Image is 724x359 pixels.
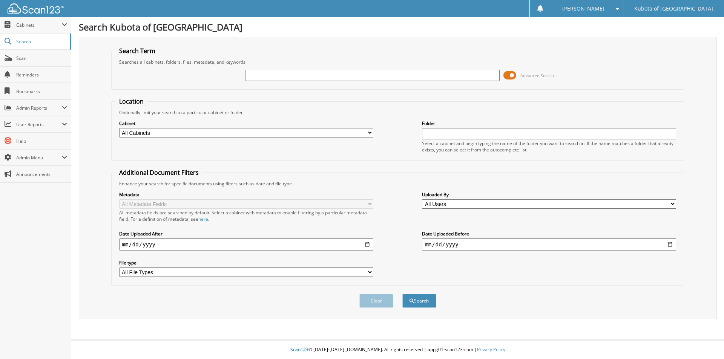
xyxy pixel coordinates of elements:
[115,168,202,177] legend: Additional Document Filters
[119,120,373,127] label: Cabinet
[16,22,62,28] span: Cabinets
[8,3,64,14] img: scan123-logo-white.svg
[562,6,604,11] span: [PERSON_NAME]
[422,120,676,127] label: Folder
[16,55,67,61] span: Scan
[115,109,680,116] div: Optionally limit your search to a particular cabinet or folder
[16,105,62,111] span: Admin Reports
[16,88,67,95] span: Bookmarks
[16,171,67,177] span: Announcements
[477,346,505,353] a: Privacy Policy
[115,180,680,187] div: Enhance your search for specific documents using filters such as date and file type.
[359,294,393,308] button: Clear
[119,191,373,198] label: Metadata
[634,6,713,11] span: Kubota of [GEOGRAPHIC_DATA]
[119,238,373,251] input: start
[79,21,716,33] h1: Search Kubota of [GEOGRAPHIC_DATA]
[115,97,147,105] legend: Location
[16,154,62,161] span: Admin Menu
[119,231,373,237] label: Date Uploaded After
[422,231,676,237] label: Date Uploaded Before
[119,209,373,222] div: All metadata fields are searched by default. Select a cabinet with metadata to enable filtering b...
[402,294,436,308] button: Search
[422,191,676,198] label: Uploaded By
[422,140,676,153] div: Select a cabinet and begin typing the name of the folder you want to search in. If the name match...
[198,216,208,222] a: here
[290,346,308,353] span: Scan123
[71,341,724,359] div: © [DATE]-[DATE] [DOMAIN_NAME]. All rights reserved | appg01-scan123-com |
[119,260,373,266] label: File type
[16,72,67,78] span: Reminders
[422,238,676,251] input: end
[16,121,62,128] span: User Reports
[16,38,66,45] span: Search
[16,138,67,144] span: Help
[115,47,159,55] legend: Search Term
[520,73,554,78] span: Advanced Search
[115,59,680,65] div: Searches all cabinets, folders, files, metadata, and keywords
